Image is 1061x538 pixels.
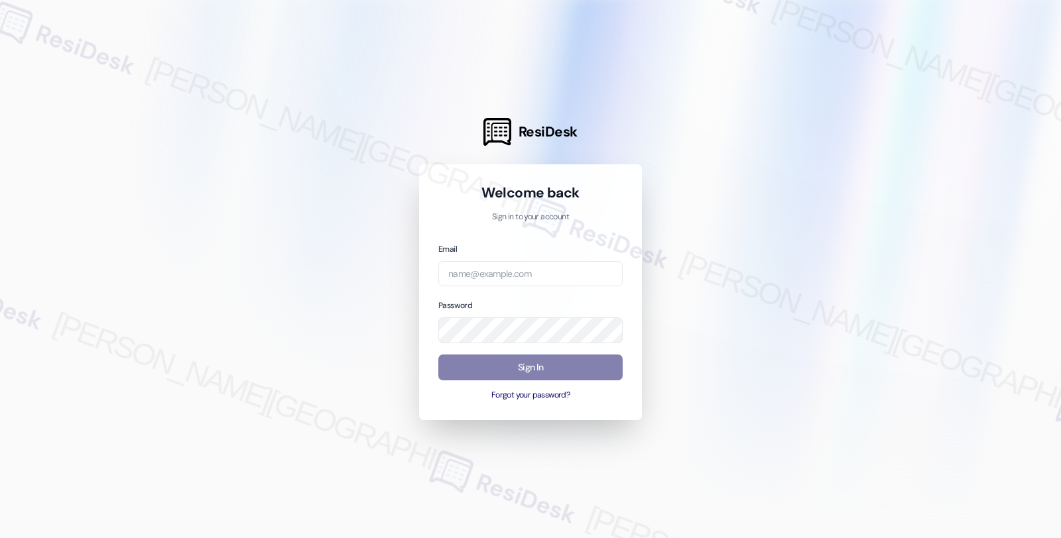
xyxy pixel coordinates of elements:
[438,390,623,402] button: Forgot your password?
[438,300,472,311] label: Password
[519,123,578,141] span: ResiDesk
[483,118,511,146] img: ResiDesk Logo
[438,354,623,380] button: Sign In
[438,261,623,287] input: name@example.com
[438,244,457,254] label: Email
[438,211,623,223] p: Sign in to your account
[438,184,623,202] h1: Welcome back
